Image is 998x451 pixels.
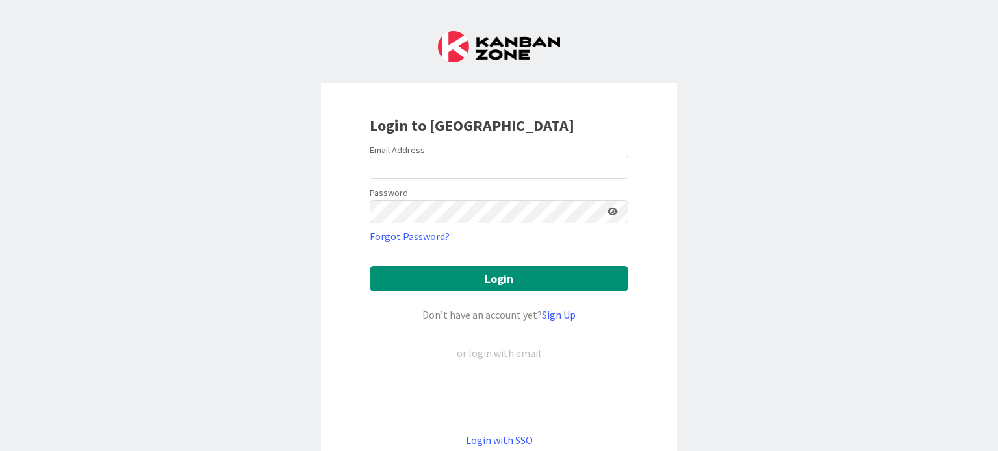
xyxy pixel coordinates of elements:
[370,228,450,244] a: Forgot Password?
[370,307,628,323] div: Don’t have an account yet?
[363,382,635,411] iframe: Sign in with Google Button
[542,308,576,321] a: Sign Up
[370,116,574,136] b: Login to [GEOGRAPHIC_DATA]
[454,345,544,361] div: or login with email
[438,31,560,62] img: Kanban Zone
[370,186,408,200] label: Password
[466,433,533,446] a: Login with SSO
[370,144,425,156] label: Email Address
[370,266,628,291] button: Login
